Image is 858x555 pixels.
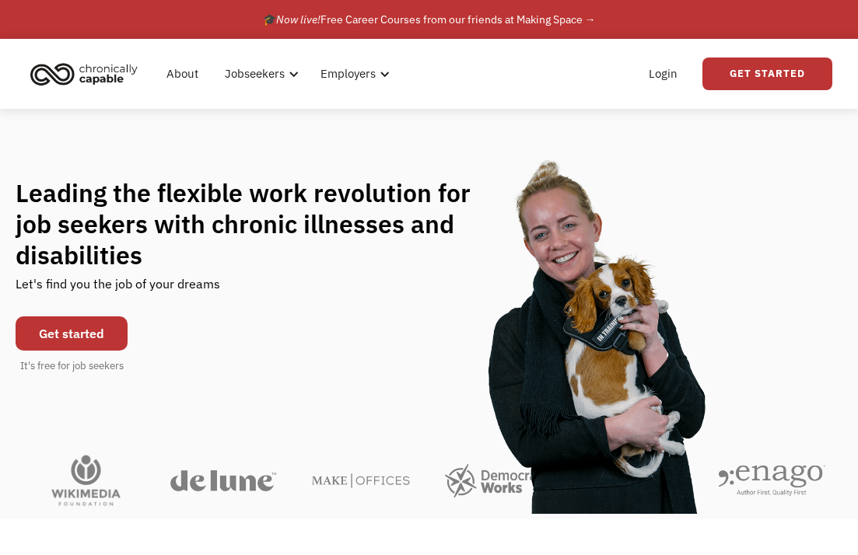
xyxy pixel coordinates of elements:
div: 🎓 Free Career Courses from our friends at Making Space → [263,10,596,29]
div: Let's find you the job of your dreams [16,271,220,309]
a: Get started [16,316,128,351]
em: Now live! [276,12,320,26]
div: It's free for job seekers [20,358,124,374]
div: Employers [320,65,376,83]
a: Login [639,49,687,99]
img: Chronically Capable logo [26,57,142,91]
h1: Leading the flexible work revolution for job seekers with chronic illnesses and disabilities [16,177,512,271]
a: home [26,57,149,91]
div: Employers [311,49,394,99]
div: Jobseekers [215,49,303,99]
a: About [157,49,208,99]
div: Jobseekers [225,65,285,83]
a: Get Started [702,58,832,90]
